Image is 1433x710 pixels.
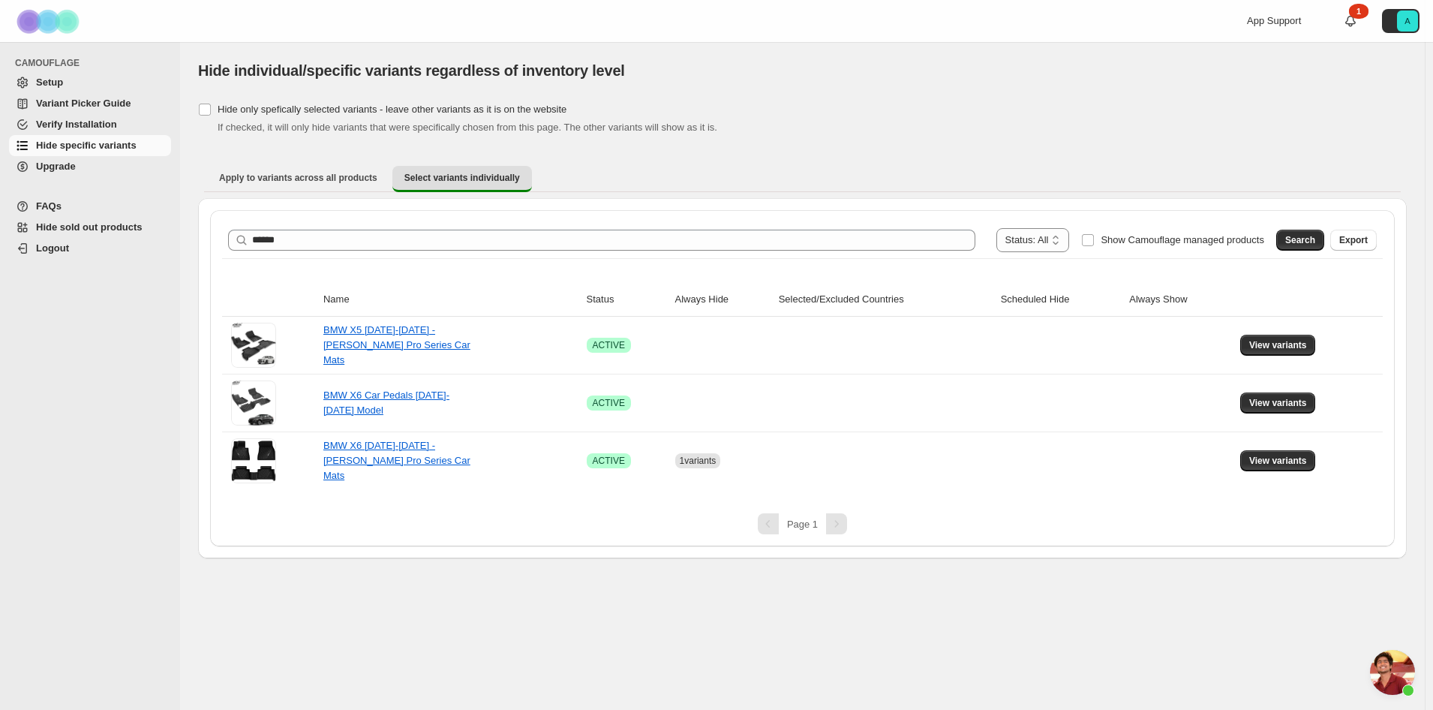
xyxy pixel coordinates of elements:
[1249,397,1307,409] span: View variants
[404,172,520,184] span: Select variants individually
[9,72,171,93] a: Setup
[36,140,137,151] span: Hide specific variants
[9,93,171,114] a: Variant Picker Guide
[1249,339,1307,351] span: View variants
[323,440,470,481] a: BMW X6 [DATE]-[DATE] - [PERSON_NAME] Pro Series Car Mats
[593,339,625,351] span: ACTIVE
[1101,234,1264,245] span: Show Camouflage managed products
[207,166,389,190] button: Apply to variants across all products
[392,166,532,192] button: Select variants individually
[1240,450,1316,471] button: View variants
[1240,335,1316,356] button: View variants
[774,283,996,317] th: Selected/Excluded Countries
[36,98,131,109] span: Variant Picker Guide
[36,221,143,233] span: Hide sold out products
[1276,230,1324,251] button: Search
[1404,17,1410,26] text: A
[198,62,625,79] span: Hide individual/specific variants regardless of inventory level
[1343,14,1358,29] a: 1
[36,161,76,172] span: Upgrade
[9,156,171,177] a: Upgrade
[1249,455,1307,467] span: View variants
[36,77,63,88] span: Setup
[36,200,62,212] span: FAQs
[323,390,449,416] a: BMW X6 Car Pedals [DATE]-[DATE] Model
[219,172,377,184] span: Apply to variants across all products
[1370,650,1415,695] div: Open chat
[1339,234,1368,246] span: Export
[9,114,171,135] a: Verify Installation
[1382,9,1419,33] button: Avatar with initials A
[9,238,171,259] a: Logout
[1349,4,1368,19] div: 1
[1330,230,1377,251] button: Export
[1397,11,1418,32] span: Avatar with initials A
[323,324,470,366] a: BMW X5 [DATE]-[DATE] - [PERSON_NAME] Pro Series Car Mats
[231,438,276,483] img: BMW X6 2020-2025 - Adrian Pro Series Car Mats
[1247,15,1301,26] span: App Support
[231,323,276,368] img: BMW X5 2013-2018 - Adrian Pro Series Car Mats
[9,217,171,238] a: Hide sold out products
[1285,234,1315,246] span: Search
[319,283,582,317] th: Name
[9,135,171,156] a: Hide specific variants
[12,1,87,42] img: Camouflage
[1240,393,1316,414] button: View variants
[218,122,717,133] span: If checked, it will only hide variants that were specifically chosen from this page. The other va...
[222,513,1383,534] nav: Pagination
[198,198,1407,558] div: Select variants individually
[593,397,625,409] span: ACTIVE
[593,455,625,467] span: ACTIVE
[36,119,117,130] span: Verify Installation
[671,283,774,317] th: Always Hide
[1125,283,1236,317] th: Always Show
[9,196,171,217] a: FAQs
[231,381,276,426] img: BMW X6 Car Pedals 2015-2019 Model
[996,283,1125,317] th: Scheduled Hide
[36,242,69,254] span: Logout
[582,283,671,317] th: Status
[15,57,173,69] span: CAMOUFLAGE
[787,519,818,530] span: Page 1
[680,456,716,466] span: 1 variants
[218,104,566,115] span: Hide only spefically selected variants - leave other variants as it is on the website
